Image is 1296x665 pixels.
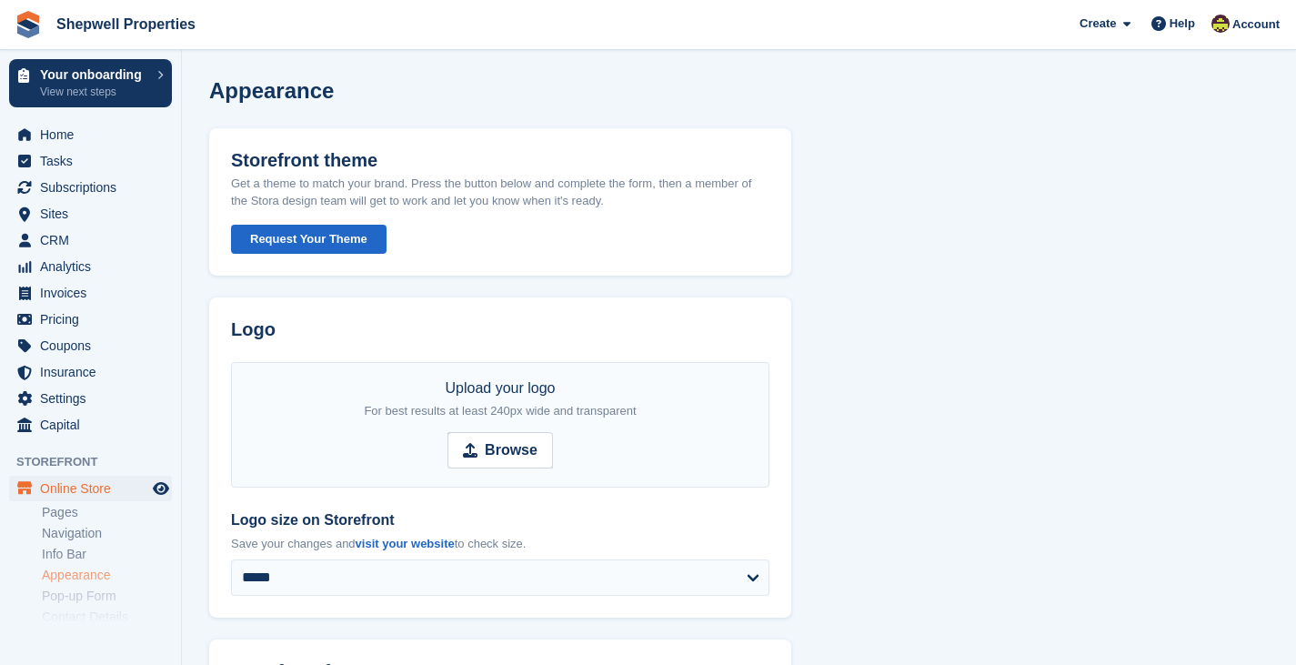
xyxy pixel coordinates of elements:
a: menu [9,254,172,279]
h2: Storefront theme [231,150,377,171]
a: Pop-up Form [42,588,172,605]
span: Storefront [16,453,181,471]
span: Insurance [40,359,149,385]
img: Dan Shepherd [1211,15,1230,33]
a: menu [9,227,172,253]
span: Create [1080,15,1116,33]
a: menu [9,148,172,174]
span: Pricing [40,307,149,332]
span: Subscriptions [40,175,149,200]
a: Preview store [150,478,172,499]
a: Appearance [42,567,172,584]
a: menu [9,201,172,227]
a: menu [9,307,172,332]
span: Online Store [40,476,149,501]
span: Help [1170,15,1195,33]
button: Request Your Theme [231,225,387,255]
span: Sites [40,201,149,227]
div: Upload your logo [364,378,636,421]
a: menu [9,333,172,358]
p: View next steps [40,84,148,100]
p: Your onboarding [40,68,148,81]
a: menu [9,386,172,411]
a: menu [9,280,172,306]
img: stora-icon-8386f47178a22dfd0bd8f6a31ec36ba5ce8667c1dd55bd0f319d3a0aa187defe.svg [15,11,42,38]
a: menu [9,122,172,147]
a: menu [9,476,172,501]
span: Home [40,122,149,147]
a: menu [9,359,172,385]
span: Account [1232,15,1280,34]
a: visit your website [356,537,455,550]
h1: Appearance [209,78,334,103]
a: menu [9,175,172,200]
span: Capital [40,412,149,438]
a: menu [9,412,172,438]
a: Shepwell Properties [49,9,203,39]
strong: Browse [485,439,537,461]
span: CRM [40,227,149,253]
a: Info Bar [42,546,172,563]
span: Coupons [40,333,149,358]
a: Your onboarding View next steps [9,59,172,107]
input: Browse [447,432,553,469]
a: Navigation [42,525,172,542]
span: Invoices [40,280,149,306]
span: Settings [40,386,149,411]
span: Analytics [40,254,149,279]
p: Get a theme to match your brand. Press the button below and complete the form, then a member of t... [231,175,769,210]
label: Logo size on Storefront [231,509,769,531]
p: Save your changes and to check size. [231,535,769,553]
span: Tasks [40,148,149,174]
h2: Logo [231,319,769,340]
a: Pages [42,504,172,521]
a: Contact Details [42,609,172,626]
span: For best results at least 240px wide and transparent [364,404,636,418]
